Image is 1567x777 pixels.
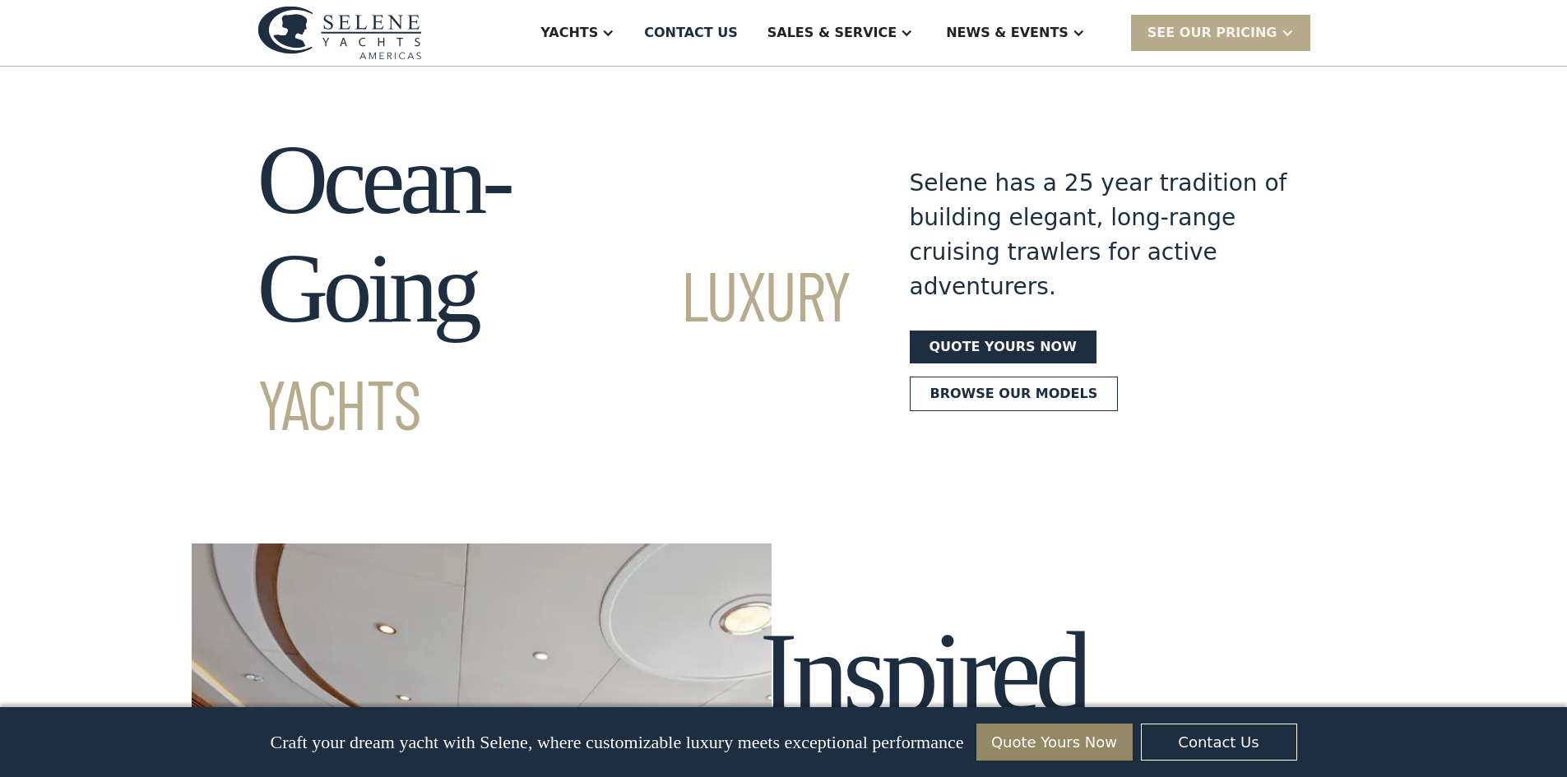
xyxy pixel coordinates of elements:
span: Luxury Yachts [257,252,851,444]
a: Contact Us [1141,724,1297,761]
div: News & EVENTS [946,23,1069,43]
div: SEE Our Pricing [1131,15,1310,50]
h1: Ocean-Going [257,126,851,451]
img: logo [257,6,422,59]
p: Craft your dream yacht with Selene, where customizable luxury meets exceptional performance [270,732,963,753]
a: Browse our models [910,377,1119,411]
div: SEE Our Pricing [1147,23,1277,43]
div: Contact US [644,23,738,43]
a: Quote yours now [910,331,1096,363]
div: Yachts [540,23,598,43]
div: Sales & Service [767,23,897,43]
a: Quote Yours Now [976,724,1133,761]
div: Selene has a 25 year tradition of building elegant, long-range cruising trawlers for active adven... [910,166,1288,304]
